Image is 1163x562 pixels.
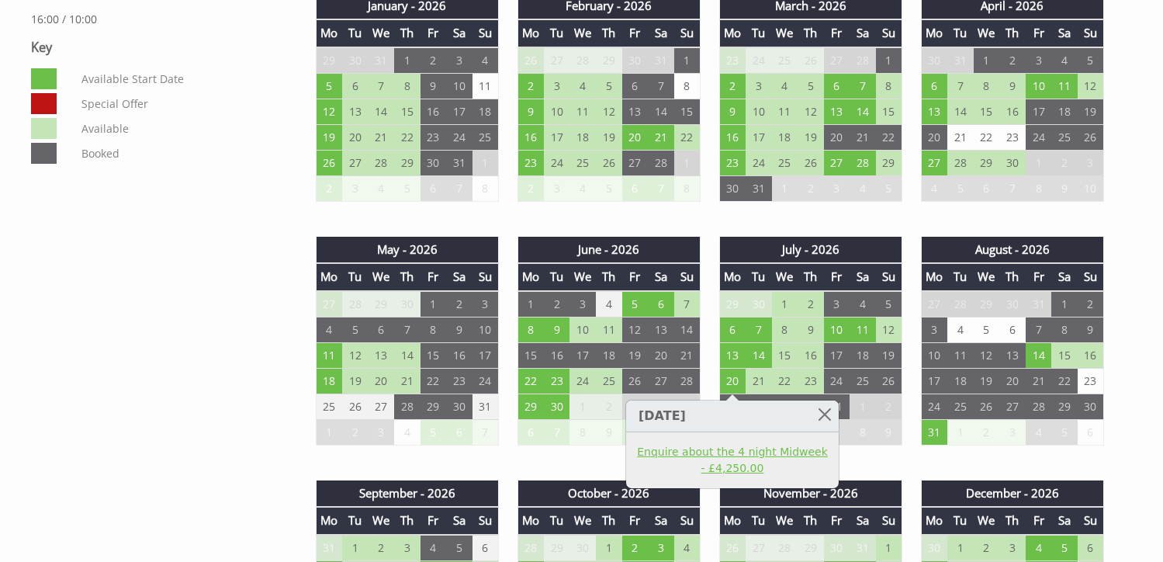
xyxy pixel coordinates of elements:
td: 5 [394,175,421,201]
th: Su [674,19,701,47]
td: 1 [974,47,1000,74]
td: 30 [719,175,746,201]
th: Tu [746,19,772,47]
td: 3 [746,73,772,99]
td: 13 [921,99,947,124]
td: 21 [947,124,974,150]
td: 6 [421,175,447,201]
td: 4 [569,175,596,201]
dd: Available [78,118,284,139]
td: 31 [1026,291,1052,317]
td: 15 [674,99,701,124]
td: 17 [746,124,772,150]
td: 7 [674,291,701,317]
td: 8 [1051,317,1078,342]
td: 10 [1026,73,1052,99]
td: 28 [850,150,876,175]
td: 15 [876,99,902,124]
td: 13 [622,99,649,124]
td: 1 [876,47,902,74]
td: 11 [850,317,876,342]
td: 13 [342,99,369,124]
th: We [974,19,1000,47]
td: 23 [517,150,544,175]
td: 27 [824,150,850,175]
td: 5 [316,73,342,99]
td: 19 [596,124,622,150]
td: 25 [772,150,798,175]
td: 25 [569,150,596,175]
th: Fr [1026,19,1052,47]
td: 3 [824,291,850,317]
td: 28 [648,150,674,175]
th: Su [472,19,499,47]
td: 30 [421,150,447,175]
td: 10 [472,317,499,342]
td: 21 [850,124,876,150]
th: Su [674,263,701,290]
td: 30 [746,291,772,317]
td: 28 [947,291,974,317]
td: 3 [544,175,570,201]
td: 28 [947,150,974,175]
td: 4 [850,291,876,317]
td: 15 [974,99,1000,124]
td: 5 [1078,47,1104,74]
td: 17 [1026,99,1052,124]
td: 29 [368,291,394,317]
td: 7 [999,175,1026,201]
td: 5 [947,175,974,201]
th: Su [1078,19,1104,47]
td: 27 [921,150,947,175]
td: 26 [517,47,544,74]
td: 10 [824,317,850,342]
th: Fr [421,263,447,290]
th: We [772,19,798,47]
th: Th [394,263,421,290]
th: Sa [648,263,674,290]
td: 14 [368,99,394,124]
td: 6 [921,73,947,99]
td: 7 [648,73,674,99]
td: 11 [1051,73,1078,99]
th: Mo [517,19,544,47]
th: Th [798,19,824,47]
td: 31 [446,150,472,175]
td: 27 [544,47,570,74]
td: 5 [798,73,824,99]
td: 30 [921,47,947,74]
td: 12 [798,99,824,124]
th: Sa [648,19,674,47]
th: Mo [316,19,342,47]
td: 1 [772,291,798,317]
td: 10 [746,99,772,124]
td: 6 [999,317,1026,342]
th: May - 2026 [316,237,498,263]
th: Sa [446,19,472,47]
td: 26 [1078,124,1104,150]
td: 11 [569,99,596,124]
td: 3 [569,291,596,317]
td: 26 [798,47,824,74]
td: 22 [974,124,1000,150]
th: Mo [921,263,947,290]
td: 11 [316,342,342,368]
td: 5 [342,317,369,342]
td: 8 [1026,175,1052,201]
td: 2 [798,175,824,201]
th: We [368,19,394,47]
td: 19 [316,124,342,150]
td: 21 [368,124,394,150]
td: 24 [1026,124,1052,150]
td: 3 [824,175,850,201]
td: 3 [1078,150,1104,175]
td: 12 [342,342,369,368]
th: Tu [544,19,570,47]
td: 9 [446,317,472,342]
td: 9 [719,99,746,124]
td: 26 [596,150,622,175]
th: Mo [719,263,746,290]
td: 2 [544,291,570,317]
td: 12 [1078,73,1104,99]
dd: Booked [78,143,284,164]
